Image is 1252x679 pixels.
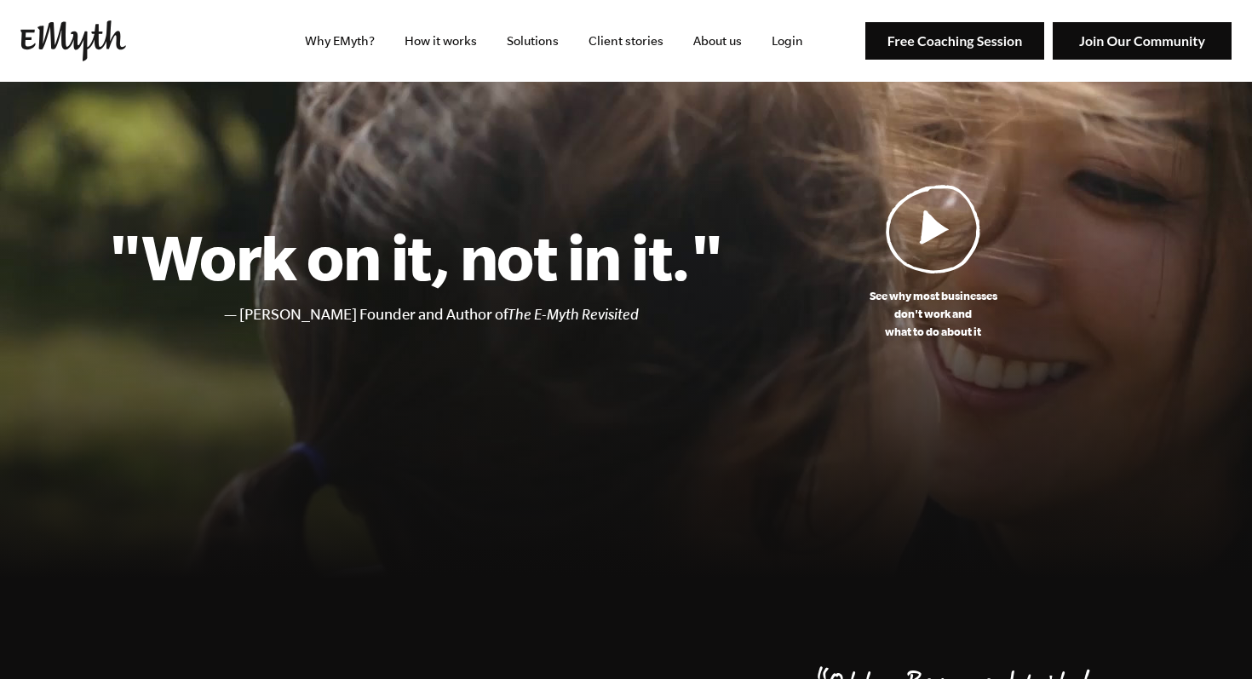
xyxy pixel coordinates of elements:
h1: "Work on it, not in it." [108,219,722,294]
i: The E-Myth Revisited [508,306,639,323]
a: See why most businessesdon't work andwhat to do about it [722,184,1144,341]
img: Play Video [886,184,981,273]
img: Join Our Community [1053,22,1232,60]
p: See why most businesses don't work and what to do about it [722,287,1144,341]
img: EMyth [20,20,126,61]
img: Free Coaching Session [865,22,1044,60]
li: [PERSON_NAME] Founder and Author of [239,302,722,327]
